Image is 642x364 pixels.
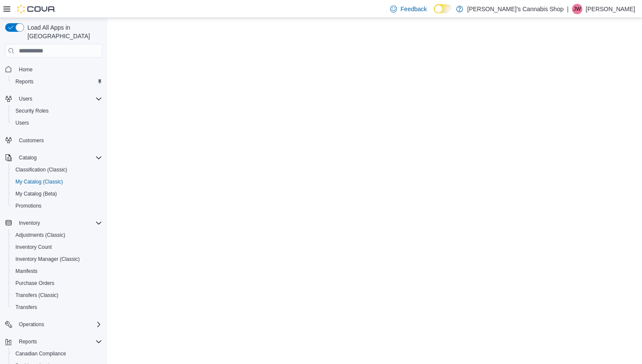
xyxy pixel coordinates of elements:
span: Security Roles [15,107,48,114]
span: Promotions [12,201,102,211]
span: Users [15,119,29,126]
span: Inventory Manager (Classic) [15,256,80,263]
span: Customers [19,137,44,144]
span: Home [15,64,102,74]
span: Classification (Classic) [12,165,102,175]
button: Reports [15,336,40,347]
span: Manifests [12,266,102,276]
button: Inventory Count [9,241,106,253]
span: Inventory Count [12,242,102,252]
p: [PERSON_NAME]'s Cannabis Shop [467,4,563,14]
span: My Catalog (Classic) [15,178,63,185]
button: Reports [9,76,106,88]
span: JW [573,4,581,14]
button: My Catalog (Beta) [9,188,106,200]
span: Reports [12,76,102,87]
span: Transfers [15,304,37,311]
span: Feedback [400,5,427,13]
a: My Catalog (Classic) [12,177,67,187]
button: Purchase Orders [9,277,106,289]
span: Transfers (Classic) [12,290,102,300]
button: Manifests [9,265,106,277]
p: [PERSON_NAME] [586,4,635,14]
span: Home [19,66,33,73]
span: Canadian Compliance [12,349,102,359]
a: Home [15,64,36,75]
span: Operations [19,321,44,328]
button: Canadian Compliance [9,348,106,360]
button: Home [2,63,106,75]
button: Users [2,93,106,105]
span: Inventory Manager (Classic) [12,254,102,264]
span: Users [19,95,32,102]
span: Canadian Compliance [15,350,66,357]
span: Users [12,118,102,128]
span: My Catalog (Beta) [12,189,102,199]
a: Adjustments (Classic) [12,230,69,240]
a: Inventory Count [12,242,55,252]
a: Users [12,118,32,128]
button: Catalog [2,152,106,164]
button: Inventory [2,217,106,229]
button: Operations [2,318,106,330]
span: Transfers [12,302,102,312]
span: Users [15,94,102,104]
a: Manifests [12,266,41,276]
a: Transfers [12,302,40,312]
button: Security Roles [9,105,106,117]
span: Purchase Orders [12,278,102,288]
span: Adjustments (Classic) [15,232,65,239]
a: Feedback [387,0,430,18]
button: My Catalog (Classic) [9,176,106,188]
button: Classification (Classic) [9,164,106,176]
p: | [567,4,569,14]
span: Purchase Orders [15,280,55,287]
button: Inventory Manager (Classic) [9,253,106,265]
span: Inventory [15,218,102,228]
a: Customers [15,135,47,146]
a: Transfers (Classic) [12,290,62,300]
span: Reports [19,338,37,345]
span: Customers [15,135,102,146]
span: My Catalog (Beta) [15,190,57,197]
span: Inventory Count [15,244,52,251]
a: Reports [12,76,37,87]
a: My Catalog (Beta) [12,189,61,199]
button: Transfers (Classic) [9,289,106,301]
span: Manifests [15,268,37,275]
button: Promotions [9,200,106,212]
a: Security Roles [12,106,52,116]
span: Operations [15,319,102,330]
div: Jeff Weaver [572,4,582,14]
input: Dark Mode [434,4,452,13]
span: Reports [15,78,33,85]
span: My Catalog (Classic) [12,177,102,187]
span: Catalog [15,153,102,163]
span: Security Roles [12,106,102,116]
span: Load All Apps in [GEOGRAPHIC_DATA] [24,23,102,40]
span: Adjustments (Classic) [12,230,102,240]
button: Users [9,117,106,129]
button: Transfers [9,301,106,313]
span: Catalog [19,154,36,161]
span: Promotions [15,202,42,209]
button: Catalog [15,153,40,163]
a: Purchase Orders [12,278,58,288]
button: Operations [15,319,48,330]
button: Reports [2,336,106,348]
button: Customers [2,134,106,147]
span: Transfers (Classic) [15,292,58,299]
a: Promotions [12,201,45,211]
button: Inventory [15,218,43,228]
a: Inventory Manager (Classic) [12,254,83,264]
span: Inventory [19,220,40,226]
img: Cova [17,5,56,13]
button: Users [15,94,36,104]
span: Classification (Classic) [15,166,67,173]
button: Adjustments (Classic) [9,229,106,241]
a: Classification (Classic) [12,165,71,175]
a: Canadian Compliance [12,349,70,359]
span: Reports [15,336,102,347]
